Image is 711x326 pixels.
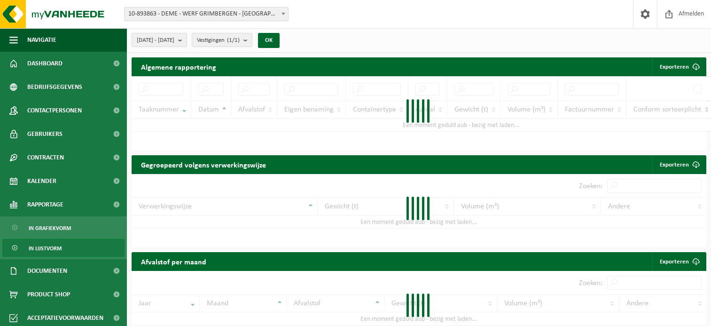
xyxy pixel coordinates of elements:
span: Documenten [27,259,67,283]
count: (1/1) [227,37,240,43]
span: In grafiekvorm [29,219,71,237]
button: Exporteren [652,57,705,76]
h2: Gegroepeerd volgens verwerkingswijze [132,155,275,174]
a: In lijstvorm [2,239,125,257]
span: Vestigingen [197,33,240,48]
span: Kalender [27,169,56,193]
span: Product Shop [27,283,70,306]
span: [DATE] - [DATE] [137,33,174,48]
button: Vestigingen(1/1) [192,33,252,47]
a: In grafiekvorm [2,219,125,237]
span: 10-893863 - DEME - WERF GRIMBERGEN - GRIMBERGEN [125,8,288,21]
span: Contracten [27,146,64,169]
span: Bedrijfsgegevens [27,75,82,99]
button: OK [258,33,280,48]
a: Exporteren [652,252,705,271]
button: [DATE] - [DATE] [132,33,187,47]
span: In lijstvorm [29,239,62,257]
span: Navigatie [27,28,56,52]
h2: Algemene rapportering [132,57,226,76]
span: Contactpersonen [27,99,82,122]
span: Rapportage [27,193,63,216]
a: Exporteren [652,155,705,174]
span: Dashboard [27,52,63,75]
h2: Afvalstof per maand [132,252,216,270]
span: Gebruikers [27,122,63,146]
span: 10-893863 - DEME - WERF GRIMBERGEN - GRIMBERGEN [124,7,289,21]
